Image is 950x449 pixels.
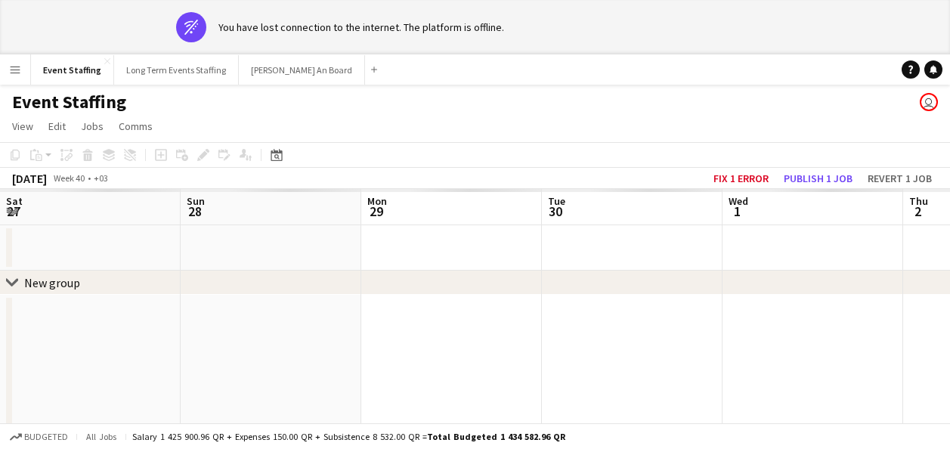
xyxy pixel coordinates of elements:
span: Sun [187,194,205,208]
span: Week 40 [50,172,88,184]
app-user-avatar: Events Staffing Team [920,93,938,111]
a: Comms [113,116,159,136]
span: Jobs [81,119,104,133]
span: Edit [48,119,66,133]
div: Salary 1 425 900.96 QR + Expenses 150.00 QR + Subsistence 8 532.00 QR = [132,431,565,442]
button: Budgeted [8,429,70,445]
span: Thu [909,194,928,208]
span: Sat [6,194,23,208]
a: View [6,116,39,136]
span: Wed [729,194,748,208]
div: [DATE] [12,171,47,186]
span: Comms [119,119,153,133]
span: Budgeted [24,432,68,442]
span: 1 [726,203,748,220]
span: Tue [548,194,565,208]
button: Event Staffing [31,55,114,85]
h1: Event Staffing [12,91,126,113]
span: 28 [184,203,205,220]
span: 30 [546,203,565,220]
div: +03 [94,172,108,184]
button: Fix 1 error [707,169,775,188]
a: Edit [42,116,72,136]
span: Total Budgeted 1 434 582.96 QR [427,431,565,442]
span: All jobs [83,431,119,442]
button: Long Term Events Staffing [114,55,239,85]
div: New group [24,275,80,290]
button: Publish 1 job [778,169,859,188]
span: Mon [367,194,387,208]
a: Jobs [75,116,110,136]
button: [PERSON_NAME] An Board [239,55,365,85]
span: 2 [907,203,928,220]
span: 27 [4,203,23,220]
button: Revert 1 job [862,169,938,188]
span: View [12,119,33,133]
div: You have lost connection to the internet. The platform is offline. [218,20,504,34]
span: 29 [365,203,387,220]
